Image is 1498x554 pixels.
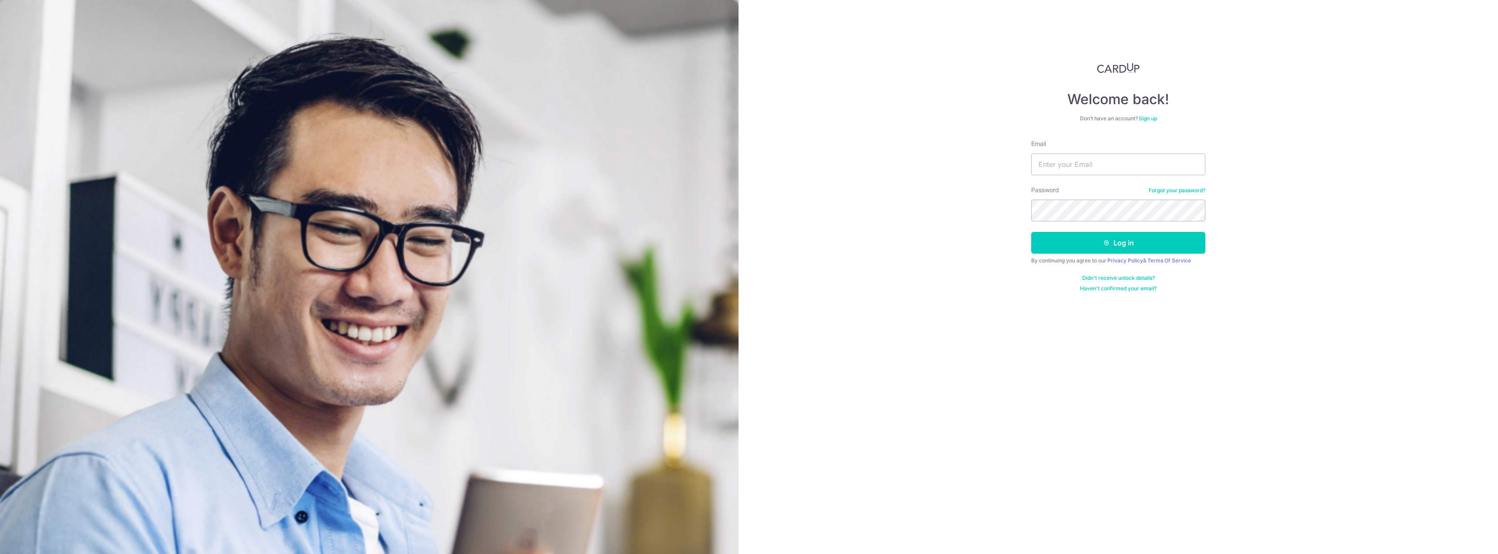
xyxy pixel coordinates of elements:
h4: Welcome back! [1031,91,1205,108]
a: Didn't receive unlock details? [1082,275,1155,282]
button: Log in [1031,232,1205,254]
a: Forgot your password? [1149,187,1205,194]
a: Terms Of Service [1147,257,1191,264]
a: Haven't confirmed your email? [1080,285,1157,292]
img: CardUp Logo [1097,63,1140,73]
label: Email [1031,139,1046,148]
a: Sign up [1139,115,1157,122]
input: Enter your Email [1031,153,1205,175]
a: Privacy Policy [1107,257,1143,264]
label: Password [1031,186,1059,194]
div: Don’t have an account? [1031,115,1205,122]
div: By continuing you agree to our & [1031,257,1205,264]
